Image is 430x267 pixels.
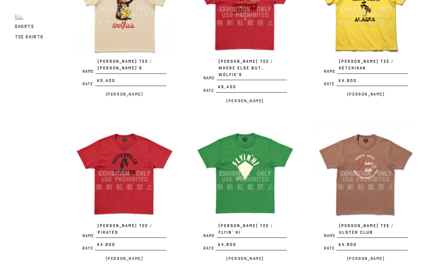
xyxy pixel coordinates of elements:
[196,124,295,223] img: JOE MCCOY TEE / FLYIN’ HI
[75,90,174,99] p: [PERSON_NAME]
[203,89,216,93] span: Rate
[96,223,166,238] span: [PERSON_NAME] TEE / PIRATES
[95,78,166,86] span: ¥5,400
[217,58,287,80] span: [PERSON_NAME] TEE / WHERE ELSE BUT… WOLFIE’S
[324,82,336,86] span: Rate
[196,254,295,263] p: [PERSON_NAME]
[96,58,166,73] span: [PERSON_NAME] TEE / [PERSON_NAME]’S
[203,234,217,238] span: Name
[15,12,23,21] a: All
[336,242,408,250] span: ¥4,800
[316,124,415,263] a: JOE MCCOY TEE / ULSTER CLUB Name[PERSON_NAME] TEE / ULSTER CLUB Rate¥4,800 [PERSON_NAME]
[203,246,216,250] span: Rate
[324,234,337,238] span: Name
[316,254,415,263] p: [PERSON_NAME]
[75,254,174,263] p: [PERSON_NAME]
[216,84,287,93] span: ¥5,400
[15,32,44,41] a: Tee Shirts
[196,124,295,263] a: JOE MCCOY TEE / FLYIN’ HI Name[PERSON_NAME] TEE / FLYIN’ HI Rate¥4,800 [PERSON_NAME]
[95,242,166,250] span: ¥4,800
[324,69,337,73] span: Name
[82,69,96,73] span: Name
[82,234,96,238] span: Name
[75,124,174,263] a: JOE MCCOY TEE / PIRATES Name[PERSON_NAME] TEE / PIRATES Rate¥4,800 [PERSON_NAME]
[316,124,415,223] img: JOE MCCOY TEE / ULSTER CLUB
[15,34,44,40] span: Tee Shirts
[203,76,217,80] span: Name
[82,82,95,86] span: Rate
[196,96,295,105] p: [PERSON_NAME]
[15,22,34,31] a: Shorts
[337,58,408,73] span: [PERSON_NAME] TEE / KETCHIKAN
[15,24,34,29] span: Shorts
[324,246,336,250] span: Rate
[217,223,287,238] span: [PERSON_NAME] TEE / FLYIN’ HI
[75,124,174,223] img: JOE MCCOY TEE / PIRATES
[15,14,23,19] span: All
[337,223,408,238] span: [PERSON_NAME] TEE / ULSTER CLUB
[82,246,95,250] span: Rate
[316,90,415,99] p: [PERSON_NAME]
[336,78,408,86] span: ¥4,800
[216,242,287,250] span: ¥4,800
